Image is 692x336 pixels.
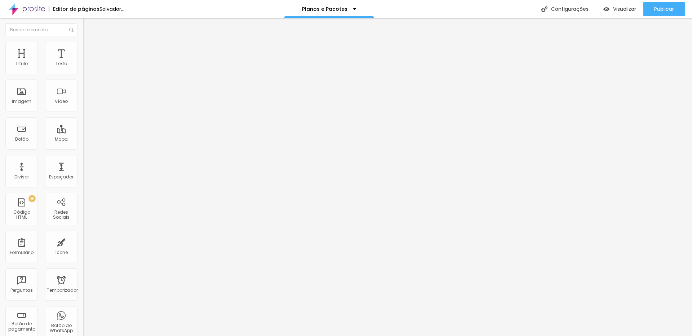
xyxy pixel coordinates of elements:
font: Imagem [12,98,31,104]
font: Mapa [55,136,68,142]
font: Texto [56,60,67,67]
img: Ícone [541,6,547,12]
font: Planos e Pacotes [302,5,347,13]
font: Perguntas [10,287,33,293]
img: Ícone [69,28,74,32]
font: Formulário [10,249,34,255]
font: Divisor [14,174,29,180]
font: Salvador... [99,5,124,13]
font: Vídeo [55,98,68,104]
font: Botão de pagamento [8,321,35,332]
font: Espaçador [49,174,74,180]
font: Redes Sociais [53,209,70,220]
img: view-1.svg [603,6,609,12]
input: Buscar elemento [5,23,77,36]
font: Publicar [654,5,674,13]
font: Ícone [55,249,68,255]
font: Editor de páginas [53,5,99,13]
button: Publicar [643,2,685,16]
font: Visualizar [613,5,636,13]
font: Botão do WhatsApp [50,322,73,333]
button: Visualizar [596,2,643,16]
iframe: Editor [83,18,692,336]
font: Código HTML [13,209,30,220]
font: Título [15,60,28,67]
font: Botão [15,136,28,142]
font: Temporizador [47,287,78,293]
font: Configurações [551,5,589,13]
